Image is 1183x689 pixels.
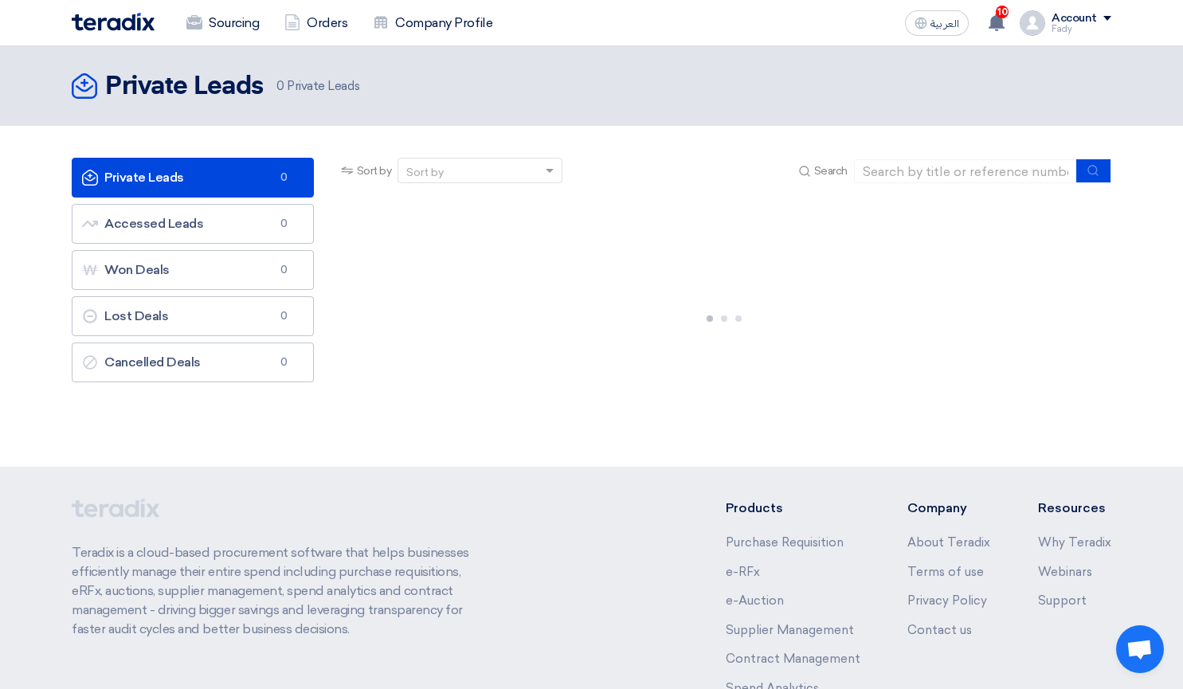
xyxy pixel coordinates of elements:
a: Why Teradix [1038,535,1111,550]
li: Products [726,499,860,518]
a: e-Auction [726,593,784,608]
span: Sort by [357,162,392,179]
a: Orders [272,6,360,41]
span: 0 [276,79,284,93]
li: Resources [1038,499,1111,518]
a: Cancelled Deals0 [72,343,314,382]
a: Purchase Requisition [726,535,844,550]
p: Teradix is a cloud-based procurement software that helps businesses efficiently manage their enti... [72,543,488,639]
a: Terms of use [907,565,984,579]
a: Lost Deals0 [72,296,314,336]
a: Webinars [1038,565,1092,579]
a: Contact us [907,623,972,637]
span: 0 [275,216,294,232]
a: Company Profile [360,6,505,41]
img: Teradix logo [72,13,155,31]
span: Search [814,162,848,179]
a: Supplier Management [726,623,854,637]
h2: Private Leads [105,71,264,103]
span: 0 [275,354,294,370]
img: profile_test.png [1020,10,1045,36]
a: Private Leads0 [72,158,314,198]
a: Support [1038,593,1087,608]
span: Private Leads [276,77,359,96]
a: Accessed Leads0 [72,204,314,244]
span: 0 [275,308,294,324]
div: Fady [1052,25,1111,33]
a: About Teradix [907,535,990,550]
button: العربية [905,10,969,36]
a: e-RFx [726,565,760,579]
input: Search by title or reference number [854,159,1077,183]
span: 0 [275,170,294,186]
div: Account [1052,12,1097,25]
a: Won Deals0 [72,250,314,290]
li: Company [907,499,990,518]
a: Sourcing [174,6,272,41]
span: 10 [996,6,1009,18]
span: العربية [930,18,959,29]
a: Contract Management [726,652,860,666]
div: Open chat [1116,625,1164,673]
a: Privacy Policy [907,593,987,608]
div: Sort by [406,164,444,181]
span: 0 [275,262,294,278]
